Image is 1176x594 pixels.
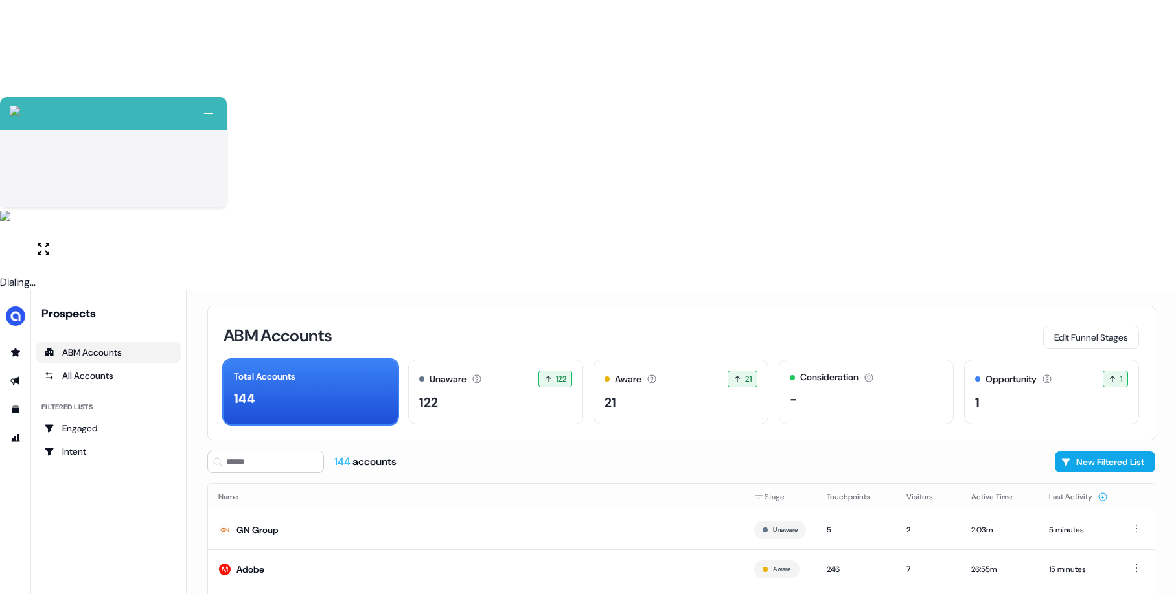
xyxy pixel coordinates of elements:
div: 2 [906,523,951,536]
div: Consideration [800,371,859,384]
button: Last Activity [1049,485,1108,508]
div: Filtered lists [41,402,93,413]
div: Intent [44,445,173,458]
div: Total Accounts [234,370,295,383]
div: 21 [605,393,616,412]
button: Edit Funnel Stages [1043,326,1139,349]
div: 246 [827,563,886,576]
a: Go to prospects [5,342,26,363]
div: 15 minutes [1049,563,1108,576]
div: 5 minutes [1049,523,1108,536]
button: New Filtered List [1055,451,1155,472]
div: All Accounts [44,369,173,382]
div: Engaged [44,422,173,435]
button: Aware [773,564,790,575]
span: 21 [745,372,752,385]
h3: ABM Accounts [224,327,332,344]
div: Adobe [236,563,264,576]
div: Stage [754,490,806,503]
div: Aware [615,372,641,386]
div: 2:03m [971,523,1028,536]
span: 144 [334,455,352,468]
div: 5 [827,523,886,536]
a: Go to outbound experience [5,371,26,391]
a: ABM Accounts [36,342,181,363]
div: 7 [906,563,951,576]
button: Unaware [773,524,798,536]
div: 144 [234,389,255,408]
div: 122 [419,393,438,412]
span: 122 [556,372,566,385]
button: Visitors [906,485,949,508]
div: accounts [334,455,397,469]
div: Opportunity [986,372,1037,386]
div: Unaware [430,372,467,386]
div: 26:55m [971,563,1028,576]
div: - [790,389,798,409]
div: 1 [975,393,980,412]
button: Active Time [971,485,1028,508]
span: 1 [1120,372,1122,385]
button: Touchpoints [827,485,886,508]
div: Prospects [41,306,181,321]
a: All accounts [36,365,181,386]
th: Name [208,484,744,510]
div: ABM Accounts [44,346,173,359]
img: callcloud-icon-white-35.svg [10,106,20,116]
a: Go to templates [5,399,26,420]
div: GN Group [236,523,279,536]
a: Go to Engaged [36,418,181,439]
a: Go to attribution [5,428,26,448]
a: Go to Intent [36,441,181,462]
